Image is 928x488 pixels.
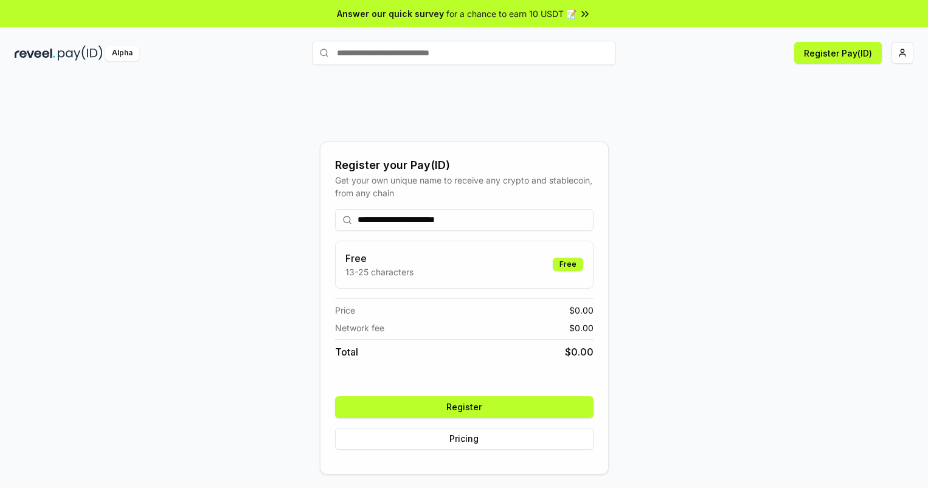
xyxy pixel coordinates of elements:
[58,46,103,61] img: pay_id
[335,304,355,317] span: Price
[105,46,139,61] div: Alpha
[569,304,594,317] span: $ 0.00
[335,174,594,199] div: Get your own unique name to receive any crypto and stablecoin, from any chain
[335,396,594,418] button: Register
[446,7,577,20] span: for a chance to earn 10 USDT 📝
[345,251,414,266] h3: Free
[565,345,594,359] span: $ 0.00
[337,7,444,20] span: Answer our quick survey
[553,258,583,271] div: Free
[335,345,358,359] span: Total
[335,157,594,174] div: Register your Pay(ID)
[15,46,55,61] img: reveel_dark
[335,321,384,334] span: Network fee
[794,42,882,64] button: Register Pay(ID)
[345,266,414,278] p: 13-25 characters
[335,428,594,450] button: Pricing
[569,321,594,334] span: $ 0.00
